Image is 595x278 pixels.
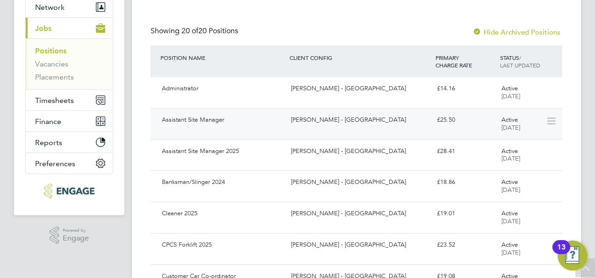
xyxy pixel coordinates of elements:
button: Open Resource Center, 13 new notifications [558,241,588,271]
span: / [519,54,521,61]
span: Finance [35,117,61,126]
span: Jobs [35,24,51,33]
span: [DATE] [501,124,520,132]
span: Engage [63,234,89,242]
div: Assistant Site Manager [158,112,287,128]
span: Active [501,241,518,249]
div: £25.50 [433,112,498,128]
div: [PERSON_NAME] - [GEOGRAPHIC_DATA] [287,112,433,128]
div: Banksman/Slinger 2024 [158,175,287,190]
a: Placements [35,73,74,81]
div: [PERSON_NAME] - [GEOGRAPHIC_DATA] [287,237,433,253]
div: Administrator [158,81,287,96]
span: Active [501,209,518,217]
div: [PERSON_NAME] - [GEOGRAPHIC_DATA] [287,206,433,221]
span: 20 Positions [181,26,238,36]
a: Powered byEngage [50,227,89,244]
label: Hide Archived Positions [472,28,560,37]
span: Active [501,116,518,124]
div: Assistant Site Manager 2025 [158,144,287,159]
div: Cleaner 2025 [158,206,287,221]
span: Preferences [35,159,75,168]
div: £14.16 [433,81,498,96]
div: [PERSON_NAME] - [GEOGRAPHIC_DATA] [287,81,433,96]
button: Reports [26,132,113,153]
a: Go to home page [25,183,113,198]
a: Positions [35,46,66,55]
div: £19.01 [433,206,498,221]
div: Showing [151,26,240,36]
button: Preferences [26,153,113,174]
div: PRIMARY CHARGE RATE [433,49,498,73]
span: [DATE] [501,92,520,100]
button: Jobs [26,18,113,38]
span: Reports [35,138,62,147]
span: LAST UPDATED [500,61,540,69]
div: STATUS [498,49,562,73]
div: [PERSON_NAME] - [GEOGRAPHIC_DATA] [287,144,433,159]
span: Powered by [63,227,89,234]
div: 13 [557,247,566,259]
img: peacerecruitment-logo-retina.png [44,183,94,198]
div: Jobs [26,38,113,89]
span: [DATE] [501,249,520,256]
a: Vacancies [35,59,68,68]
span: Network [35,3,65,12]
span: 20 of [181,26,198,36]
div: £23.52 [433,237,498,253]
span: Active [501,147,518,155]
span: Active [501,178,518,186]
div: CLIENT CONFIG [287,49,433,66]
div: £18.86 [433,175,498,190]
div: CPCS Forklift 2025 [158,237,287,253]
span: Active [501,84,518,92]
div: POSITION NAME [158,49,287,66]
button: Finance [26,111,113,132]
span: [DATE] [501,217,520,225]
button: Timesheets [26,90,113,110]
div: £28.41 [433,144,498,159]
span: Timesheets [35,96,74,105]
div: [PERSON_NAME] - [GEOGRAPHIC_DATA] [287,175,433,190]
span: [DATE] [501,154,520,162]
span: [DATE] [501,186,520,194]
